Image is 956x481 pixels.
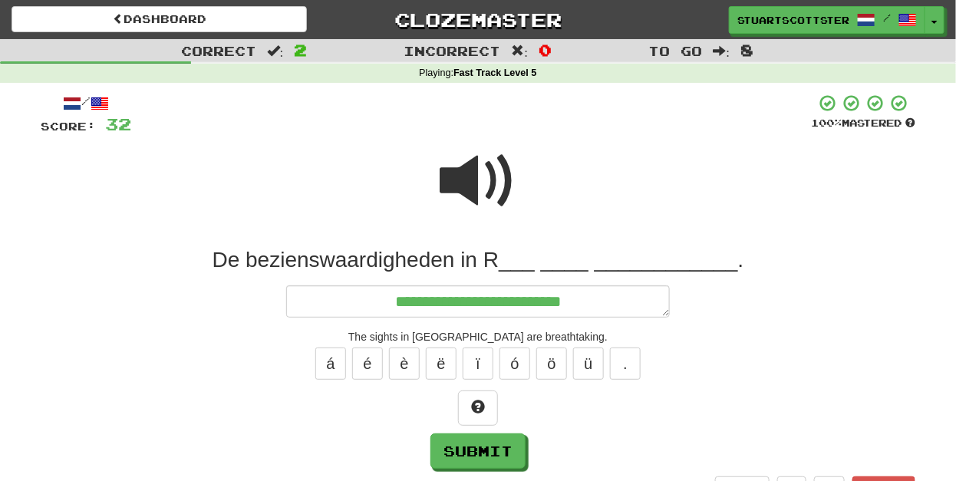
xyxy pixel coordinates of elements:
button: Submit [430,433,526,469]
span: 0 [539,41,552,59]
button: é [352,348,383,380]
button: á [315,348,346,380]
span: Score: [41,120,96,133]
button: è [389,348,420,380]
button: ü [573,348,604,380]
div: De bezienswaardigheden in R___ ____ ____________. [41,246,915,274]
span: To go [649,43,703,58]
button: . [610,348,641,380]
span: : [267,44,284,58]
button: ö [536,348,567,380]
span: 2 [294,41,307,59]
span: / [883,12,891,23]
div: / [41,94,131,113]
a: stuartscottster / [729,6,925,34]
span: : [714,44,730,58]
span: stuartscottster [737,13,849,27]
span: 8 [740,41,753,59]
strong: Fast Track Level 5 [453,68,537,78]
button: Hint! [458,390,498,426]
span: Correct [181,43,256,58]
span: 32 [105,114,131,133]
div: The sights in [GEOGRAPHIC_DATA] are breathtaking. [41,329,915,344]
a: Clozemaster [330,6,625,33]
span: Incorrect [404,43,501,58]
span: 100 % [811,117,842,129]
button: ï [463,348,493,380]
button: ó [499,348,530,380]
a: Dashboard [12,6,307,32]
span: : [512,44,529,58]
div: Mastered [811,117,915,130]
button: ë [426,348,457,380]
